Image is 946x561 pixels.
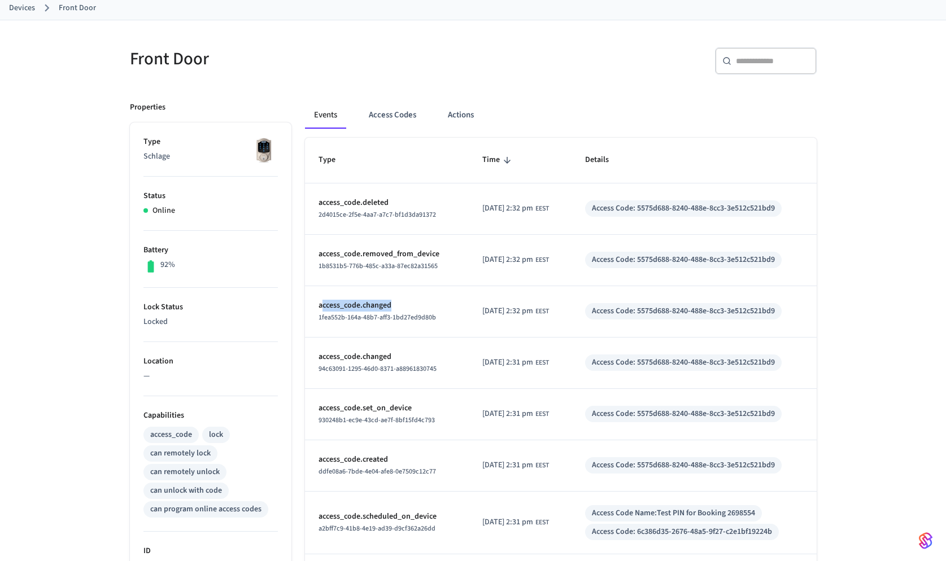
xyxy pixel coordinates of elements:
p: access_code.set_on_device [319,402,455,414]
p: access_code.created [319,454,455,466]
p: Status [143,190,278,202]
p: access_code.changed [319,300,455,312]
span: Type [319,151,350,169]
h5: Front Door [130,47,467,71]
span: [DATE] 2:31 pm [482,357,533,369]
div: Access Code: 5575d688-8240-488e-8cc3-3e512c521bd9 [592,203,775,214]
div: ant example [305,102,817,129]
p: Location [143,356,278,367]
div: access_code [150,429,192,441]
div: Europe/Kiev [482,459,549,471]
p: access_code.changed [319,351,455,363]
span: EEST [535,461,549,471]
span: [DATE] 2:31 pm [482,516,533,528]
span: 1b8531b5-776b-485c-a33a-87ec82a31565 [319,261,438,271]
span: [DATE] 2:32 pm [482,203,533,214]
p: Properties [130,102,165,113]
span: EEST [535,255,549,265]
div: Europe/Kiev [482,516,549,528]
div: Europe/Kiev [482,254,549,266]
span: EEST [535,204,549,214]
p: Capabilities [143,410,278,422]
p: access_code.scheduled_on_device [319,511,455,523]
div: can program online access codes [150,503,261,515]
div: Access Code Name: Test PIN for Booking 2698554 [592,507,755,519]
span: EEST [535,518,549,528]
p: Lock Status [143,301,278,313]
div: Access Code: 5575d688-8240-488e-8cc3-3e512c521bd9 [592,305,775,317]
div: lock [209,429,223,441]
div: Europe/Kiev [482,203,549,214]
img: SeamLogoGradient.69752ec5.svg [919,532,932,550]
p: — [143,370,278,382]
div: can remotely lock [150,448,211,459]
p: ID [143,545,278,557]
span: [DATE] 2:31 pm [482,408,533,420]
span: [DATE] 2:31 pm [482,459,533,471]
div: Europe/Kiev [482,408,549,420]
div: Access Code: 6c386d35-2676-48a5-9f27-c2e1bf19224b [592,526,772,538]
div: can unlock with code [150,485,222,497]
span: ddfe08a6-7bde-4e04-afe8-0e7509c12c77 [319,467,436,476]
p: Type [143,136,278,148]
span: 1fea552b-164a-48b7-aff3-1bd27ed9d80b [319,313,436,322]
span: EEST [535,306,549,317]
p: Battery [143,244,278,256]
div: Europe/Kiev [482,305,549,317]
div: Access Code: 5575d688-8240-488e-8cc3-3e512c521bd9 [592,459,775,471]
span: Details [585,151,624,169]
p: Schlage [143,151,278,163]
span: Time [482,151,515,169]
span: a2bff7c9-41b8-4e19-ad39-d9cf362a26dd [319,524,435,533]
span: [DATE] 2:32 pm [482,305,533,317]
div: can remotely unlock [150,466,220,478]
span: 94c63091-1295-46d0-8371-a88961830745 [319,364,437,374]
p: Online [152,205,175,217]
button: Actions [439,102,483,129]
button: Access Codes [360,102,425,129]
a: Front Door [59,2,96,14]
button: Events [305,102,346,129]
p: access_code.deleted [319,197,455,209]
p: 92% [160,259,175,271]
span: [DATE] 2:32 pm [482,254,533,266]
a: Devices [9,2,35,14]
div: Access Code: 5575d688-8240-488e-8cc3-3e512c521bd9 [592,254,775,266]
div: Access Code: 5575d688-8240-488e-8cc3-3e512c521bd9 [592,357,775,369]
p: access_code.removed_from_device [319,248,455,260]
div: Europe/Kiev [482,357,549,369]
p: Locked [143,316,278,328]
div: Access Code: 5575d688-8240-488e-8cc3-3e512c521bd9 [592,408,775,420]
span: EEST [535,358,549,368]
span: 2d4015ce-2f5e-4aa7-a7c7-bf1d3da91372 [319,210,436,220]
span: EEST [535,409,549,419]
span: 930248b1-ec9e-43cd-ae7f-8bf15fd4c793 [319,415,435,425]
img: Schlage Sense Smart Deadbolt with Camelot Trim, Front [250,136,278,164]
